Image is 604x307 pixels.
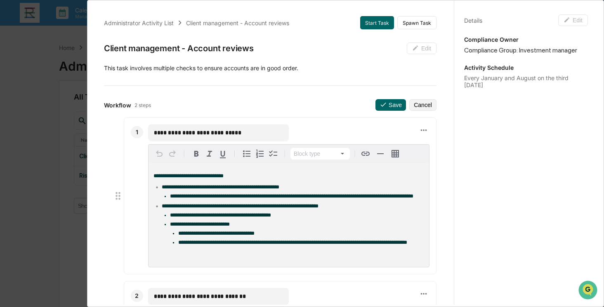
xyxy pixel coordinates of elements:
div: Details [464,17,482,24]
span: Pylon [82,182,100,188]
div: 🖐️ [8,147,15,154]
img: 1746055101610-c473b297-6a78-478c-a979-82029cc54cd1 [8,63,23,78]
button: Start new chat [140,65,150,75]
a: 🗄️Attestations [57,143,106,158]
p: Activity Schedule [464,64,588,71]
div: 🔎 [8,163,15,169]
p: Compliance Owner [464,36,588,43]
span: 2 steps [134,102,151,108]
span: Workflow [104,102,131,109]
button: Bold [190,147,203,160]
span: [PERSON_NAME] [26,112,67,119]
span: • [68,112,71,119]
div: Compliance Group: Investment manager [464,46,588,54]
button: Spawn Task [397,16,436,29]
button: Underline [216,147,229,160]
p: How can we help? [8,17,150,30]
button: Cancel [409,99,436,111]
span: This task involves multiple checks to ensure accounts are in good order. [104,64,298,71]
button: Edit [407,43,436,54]
img: Jack Rasmussen [8,104,21,117]
div: 2 [131,290,143,302]
span: Preclearance [17,146,53,155]
a: 🖐️Preclearance [5,143,57,158]
a: Powered byPylon [58,182,100,188]
button: Italic [203,147,216,160]
div: Start new chat [37,63,135,71]
button: Save [375,99,406,111]
iframe: Open customer support [578,280,600,302]
div: Administrator Activity List [104,19,174,26]
div: Every January and August on the third [DATE] [464,74,588,88]
button: See all [128,90,150,100]
div: We're available if you need us! [37,71,113,78]
div: 🗄️ [60,147,66,154]
button: Edit [558,14,588,26]
button: Start Task [360,16,394,29]
div: Client management - Account reviews [186,19,289,26]
img: 8933085812038_c878075ebb4cc5468115_72.jpg [17,63,32,78]
div: Past conversations [8,91,55,98]
div: Client management - Account reviews [104,43,254,53]
span: Data Lookup [17,162,52,170]
img: 1746055101610-c473b297-6a78-478c-a979-82029cc54cd1 [17,112,23,119]
span: [DATE] [73,112,90,119]
button: Block type [290,148,350,159]
div: 1 [131,126,143,138]
span: Attestations [68,146,102,155]
a: 🔎Data Lookup [5,159,55,174]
